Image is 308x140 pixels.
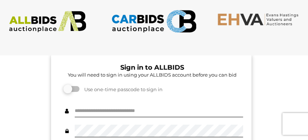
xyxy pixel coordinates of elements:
span: Use one-time passcode to sign in [81,86,163,92]
b: Sign in to ALLBIDS [120,63,184,71]
img: CARBIDS.com.au [111,7,197,35]
img: ALLBIDS.com.au [5,11,90,32]
img: EHVA.com.au [217,13,303,26]
h5: You will need to sign in using your ALLBIDS account before you can bid [61,72,243,77]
